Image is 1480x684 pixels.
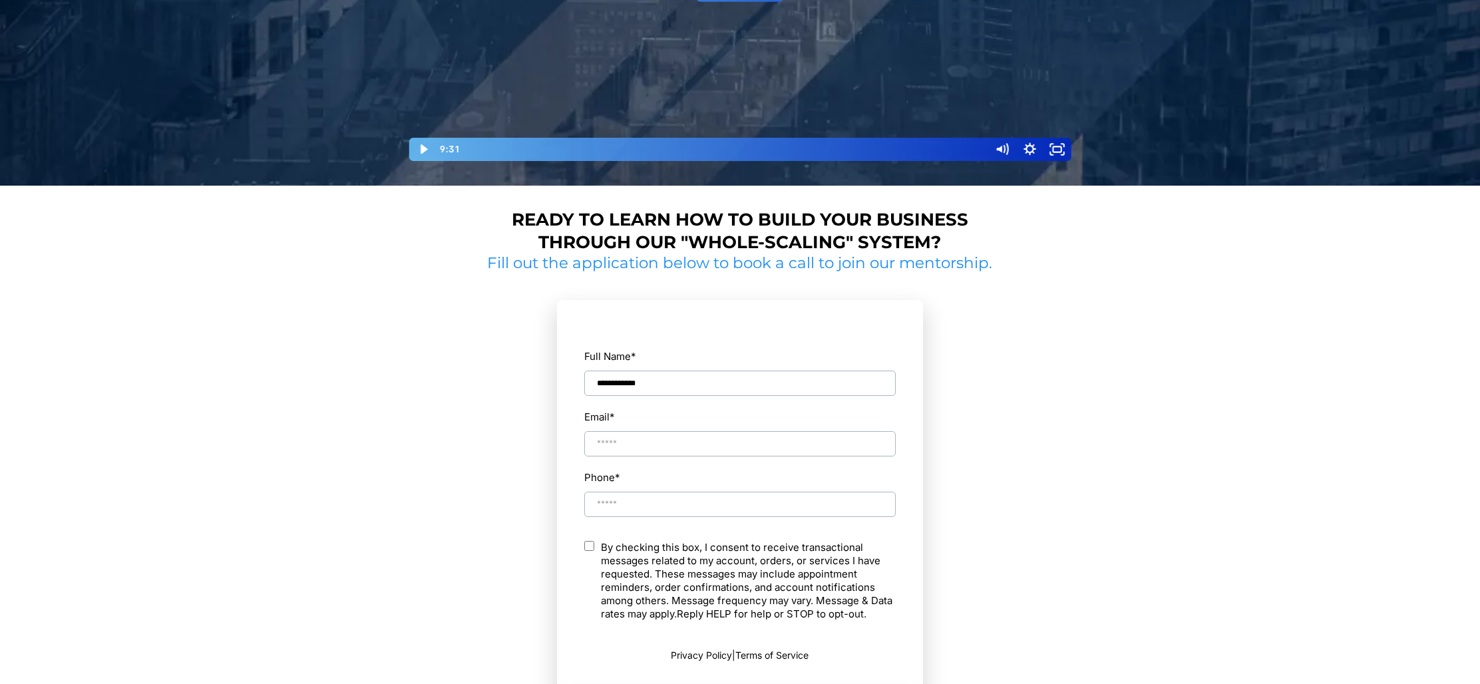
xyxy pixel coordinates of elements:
[584,648,896,662] p: |
[735,649,809,661] a: Terms of Service
[584,347,896,365] label: Full Name
[601,541,896,621] p: By checking this box, I consent to receive transactional messages related to my account, orders, ...
[584,408,615,426] label: Email
[512,209,968,253] strong: Ready to learn how to build your business through our "whole-scaling" system?
[482,254,998,273] h2: Fill out the application below to book a call to join our mentorship.
[584,468,896,486] label: Phone
[671,649,732,661] a: Privacy Policy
